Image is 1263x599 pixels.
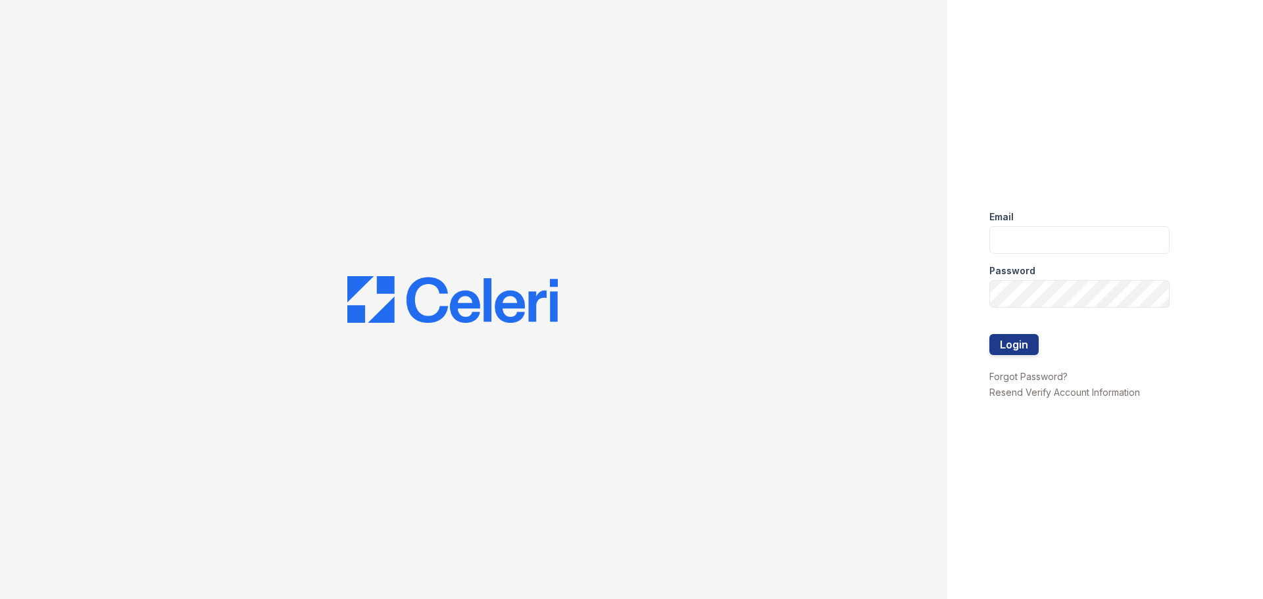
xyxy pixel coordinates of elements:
[347,276,558,323] img: CE_Logo_Blue-a8612792a0a2168367f1c8372b55b34899dd931a85d93a1a3d3e32e68fde9ad4.png
[989,371,1068,382] a: Forgot Password?
[989,264,1035,277] label: Password
[989,210,1014,224] label: Email
[989,387,1140,398] a: Resend Verify Account Information
[989,334,1039,355] button: Login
